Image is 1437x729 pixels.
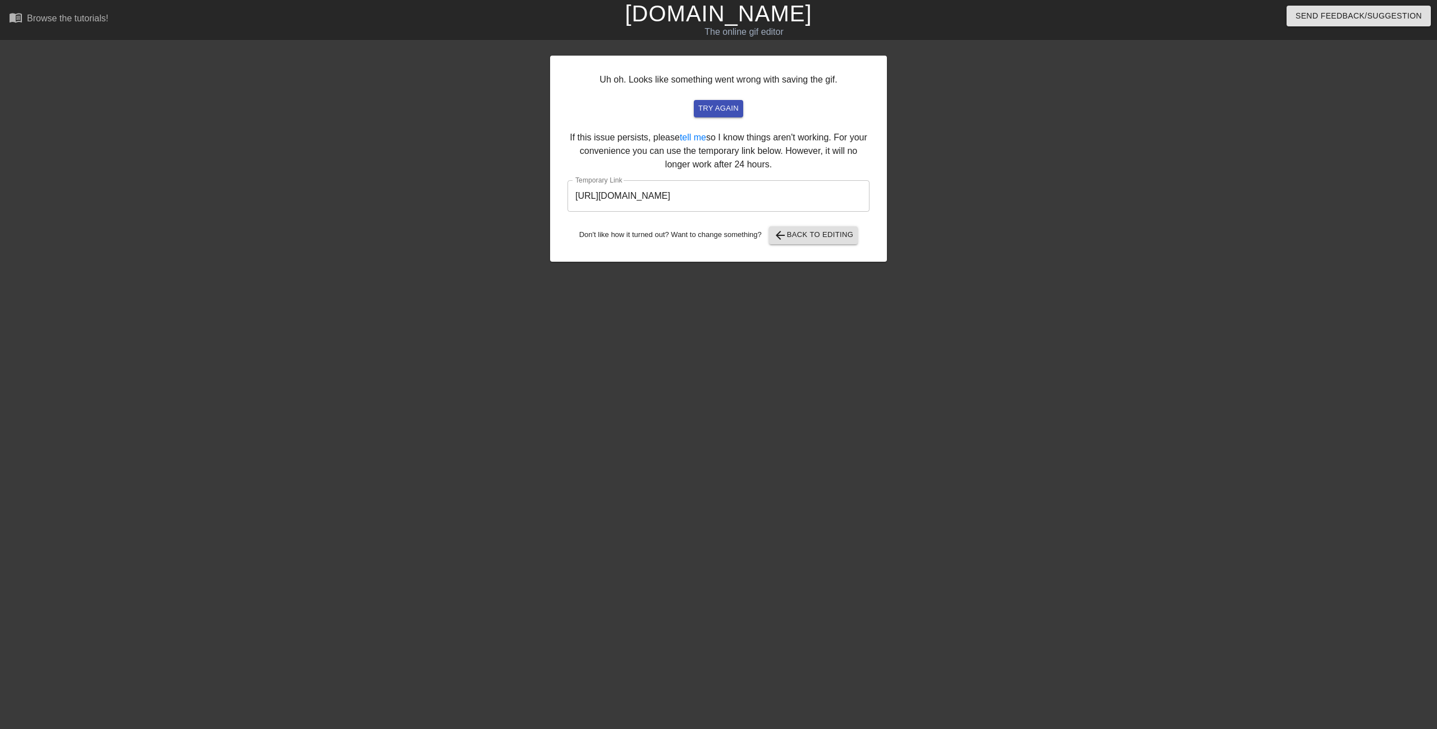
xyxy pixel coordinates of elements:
span: menu_book [9,11,22,24]
button: Send Feedback/Suggestion [1287,6,1431,26]
span: Back to Editing [774,229,854,242]
div: Uh oh. Looks like something went wrong with saving the gif. If this issue persists, please so I k... [550,56,887,262]
button: try again [694,100,743,117]
a: [DOMAIN_NAME] [625,1,812,26]
a: tell me [680,133,706,142]
input: bare [568,180,869,212]
a: Browse the tutorials! [9,11,108,28]
button: Back to Editing [769,226,858,244]
div: Don't like how it turned out? Want to change something? [568,226,869,244]
div: Browse the tutorials! [27,13,108,23]
div: The online gif editor [484,25,1003,39]
span: try again [698,102,739,115]
span: Send Feedback/Suggestion [1296,9,1422,23]
span: arrow_back [774,229,787,242]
